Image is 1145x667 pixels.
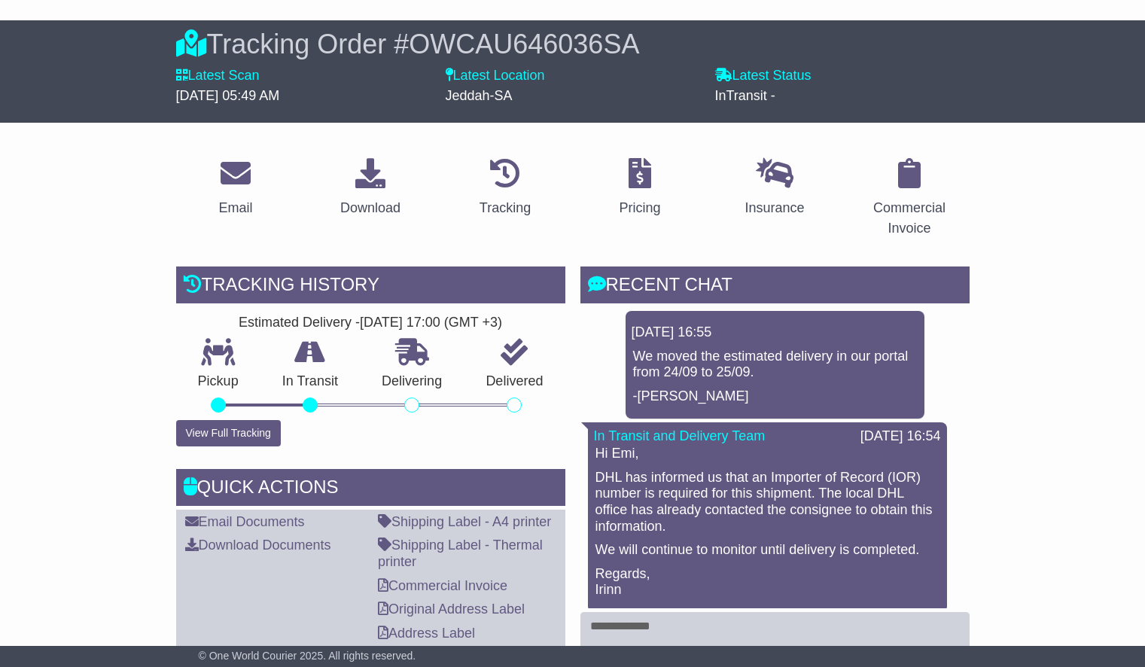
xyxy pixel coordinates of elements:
div: Tracking Order # [176,28,970,60]
label: Latest Location [446,68,545,84]
div: Tracking history [176,266,565,307]
div: Tracking [480,198,531,218]
label: Latest Scan [176,68,260,84]
p: -[PERSON_NAME] [633,388,917,405]
a: Tracking [470,153,541,224]
a: Download [330,153,410,224]
a: Pricing [609,153,670,224]
div: Quick Actions [176,469,565,510]
button: View Full Tracking [176,420,281,446]
label: Latest Status [715,68,812,84]
a: Shipping Label - A4 printer [378,514,551,529]
div: Commercial Invoice [860,198,960,239]
p: Delivering [360,373,464,390]
a: Original Address Label [378,602,525,617]
a: Shipping Label - Thermal printer [378,538,543,569]
div: [DATE] 17:00 (GMT +3) [360,315,502,331]
a: Email [209,153,262,224]
p: Delivered [464,373,565,390]
span: © One World Courier 2025. All rights reserved. [199,650,416,662]
a: Download Documents [185,538,331,553]
div: Pricing [619,198,660,218]
p: DHL has informed us that an Importer of Record (IOR) number is required for this shipment. The lo... [595,470,939,535]
div: [DATE] 16:54 [860,428,941,445]
p: Regards, Irinn [595,566,939,598]
a: Email Documents [185,514,305,529]
div: RECENT CHAT [580,266,970,307]
div: Estimated Delivery - [176,315,565,331]
p: Pickup [176,373,260,390]
a: Commercial Invoice [850,153,970,244]
p: In Transit [260,373,360,390]
div: [DATE] 16:55 [632,324,918,341]
span: OWCAU646036SA [409,29,639,59]
div: Download [340,198,400,218]
div: Insurance [745,198,804,218]
span: Jeddah-SA [446,88,513,103]
p: Hi Emi, [595,446,939,462]
p: We moved the estimated delivery in our portal from 24/09 to 25/09. [633,349,917,381]
span: [DATE] 05:49 AM [176,88,280,103]
div: Email [218,198,252,218]
span: InTransit - [715,88,775,103]
a: Address Label [378,626,475,641]
p: We will continue to monitor until delivery is completed. [595,542,939,559]
a: Commercial Invoice [378,578,507,593]
a: Insurance [735,153,814,224]
a: In Transit and Delivery Team [594,428,766,443]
